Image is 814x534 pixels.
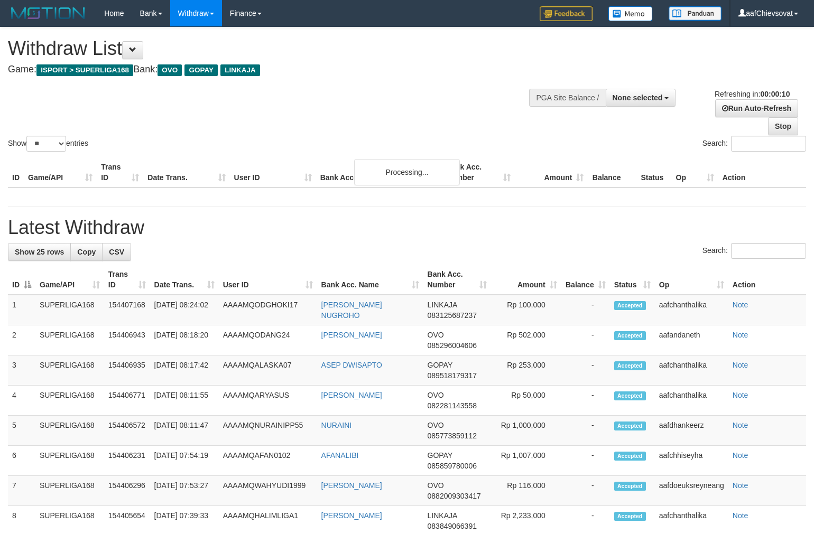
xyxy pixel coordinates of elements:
[423,265,492,295] th: Bank Acc. Number: activate to sort column ascending
[321,451,359,460] a: AFANALIBI
[104,386,150,416] td: 154406771
[702,243,806,259] label: Search:
[428,361,452,369] span: GOPAY
[219,295,317,325] td: AAAAMQODGHOKI17
[672,157,718,188] th: Op
[35,386,104,416] td: SUPERLIGA168
[491,476,561,506] td: Rp 116,000
[561,476,610,506] td: -
[104,355,150,386] td: 154406935
[428,511,457,520] span: LINKAJA
[731,136,806,152] input: Search:
[428,341,477,350] span: Copy 085296004606 to clipboard
[491,355,561,386] td: Rp 253,000
[428,371,477,380] span: Copy 089518179317 to clipboard
[614,512,646,521] span: Accepted
[636,157,671,188] th: Status
[655,476,728,506] td: aafdoeuksreyneang
[614,361,646,370] span: Accepted
[321,481,382,490] a: [PERSON_NAME]
[655,265,728,295] th: Op: activate to sort column ascending
[731,243,806,259] input: Search:
[588,157,636,188] th: Balance
[428,401,477,410] span: Copy 082281143558 to clipboard
[150,265,219,295] th: Date Trans.: activate to sort column ascending
[428,481,444,490] span: OVO
[428,522,477,530] span: Copy 083849066391 to clipboard
[561,386,610,416] td: -
[35,416,104,446] td: SUPERLIGA168
[442,157,515,188] th: Bank Acc. Number
[158,64,182,76] span: OVO
[733,331,748,339] a: Note
[614,331,646,340] span: Accepted
[321,511,382,520] a: [PERSON_NAME]
[428,301,457,309] span: LINKAJA
[715,90,790,98] span: Refreshing in:
[613,93,663,102] span: None selected
[655,386,728,416] td: aafchanthalika
[561,265,610,295] th: Balance: activate to sort column ascending
[8,476,35,506] td: 7
[150,386,219,416] td: [DATE] 08:11:55
[35,295,104,325] td: SUPERLIGA168
[15,248,64,256] span: Show 25 rows
[104,295,150,325] td: 154407168
[8,38,532,59] h1: Withdraw List
[35,325,104,355] td: SUPERLIGA168
[321,391,382,399] a: [PERSON_NAME]
[655,446,728,476] td: aafchhiseyha
[491,416,561,446] td: Rp 1,000,000
[715,99,798,117] a: Run Auto-Refresh
[718,157,806,188] th: Action
[728,265,806,295] th: Action
[655,325,728,355] td: aafandaneth
[219,416,317,446] td: AAAAMQNURAINIPP55
[614,452,646,461] span: Accepted
[102,243,131,261] a: CSV
[219,355,317,386] td: AAAAMQALASKA07
[428,432,477,440] span: Copy 085773859112 to clipboard
[230,157,316,188] th: User ID
[733,421,748,429] a: Note
[428,421,444,429] span: OVO
[8,325,35,355] td: 2
[8,5,88,21] img: MOTION_logo.png
[8,217,806,238] h1: Latest Withdraw
[143,157,229,188] th: Date Trans.
[97,157,143,188] th: Trans ID
[317,265,423,295] th: Bank Acc. Name: activate to sort column ascending
[8,243,71,261] a: Show 25 rows
[150,416,219,446] td: [DATE] 08:11:47
[491,446,561,476] td: Rp 1,007,000
[8,157,24,188] th: ID
[733,361,748,369] a: Note
[8,355,35,386] td: 3
[491,295,561,325] td: Rp 100,000
[219,476,317,506] td: AAAAMQWAHYUDI1999
[8,446,35,476] td: 6
[768,117,798,135] a: Stop
[70,243,103,261] a: Copy
[428,492,481,500] span: Copy 0882009303417 to clipboard
[219,265,317,295] th: User ID: activate to sort column ascending
[655,416,728,446] td: aafdhankeerz
[561,416,610,446] td: -
[150,476,219,506] td: [DATE] 07:53:27
[150,355,219,386] td: [DATE] 08:17:42
[321,421,352,429] a: NURAINI
[35,446,104,476] td: SUPERLIGA168
[150,446,219,476] td: [DATE] 07:54:19
[655,295,728,325] td: aafchanthalika
[491,325,561,355] td: Rp 502,000
[608,6,653,21] img: Button%20Memo.svg
[428,462,477,470] span: Copy 085859780006 to clipboard
[35,265,104,295] th: Game/API: activate to sort column ascending
[606,89,676,107] button: None selected
[77,248,96,256] span: Copy
[321,331,382,339] a: [PERSON_NAME]
[561,355,610,386] td: -
[219,446,317,476] td: AAAAMQAFAN0102
[561,446,610,476] td: -
[35,476,104,506] td: SUPERLIGA168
